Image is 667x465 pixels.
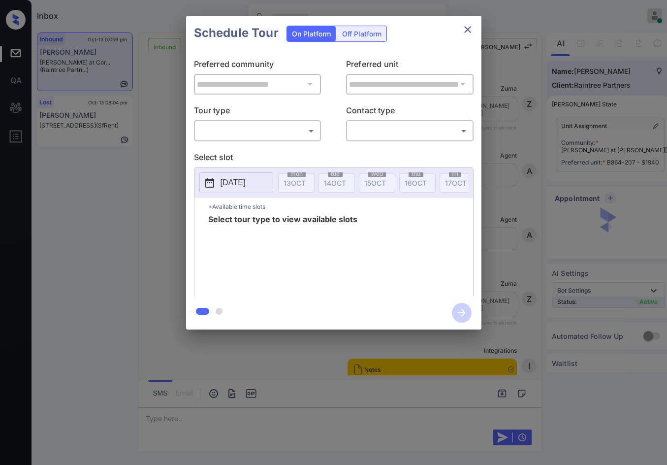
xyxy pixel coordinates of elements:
div: Off Platform [337,26,386,41]
div: On Platform [287,26,336,41]
span: Select tour type to view available slots [208,215,357,294]
button: close [458,20,477,39]
button: [DATE] [199,172,273,193]
h2: Schedule Tour [186,16,286,50]
p: [DATE] [221,177,246,189]
p: Select slot [194,151,474,167]
p: Preferred unit [346,58,474,74]
p: Preferred community [194,58,321,74]
p: Contact type [346,104,474,120]
p: *Available time slots [208,198,473,215]
p: Tour type [194,104,321,120]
